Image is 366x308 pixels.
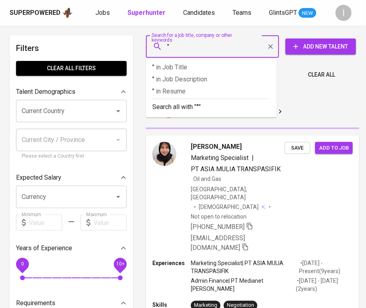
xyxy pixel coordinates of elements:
a: Jobs [95,8,111,18]
button: Clear [265,41,276,52]
div: Expected Salary [16,170,127,186]
p: • [DATE] - Present ( 9 years ) [299,259,353,275]
span: GlintsGPT [269,9,297,16]
button: Open [113,105,124,117]
span: in Resume [156,87,186,95]
button: Clear All filters [16,61,127,76]
span: Save [289,144,306,153]
span: 10+ [116,261,124,267]
a: Candidates [183,8,216,18]
span: in Job Description [156,75,207,83]
div: Superpowered [10,8,61,18]
div: Talent Demographics [16,84,127,100]
span: | [252,153,254,163]
p: Experiences [152,259,191,267]
span: Marketing Specialist [191,154,249,162]
a: GlintsGPT NEW [269,8,316,18]
p: Expected Salary [16,173,61,182]
span: Clear All [308,70,335,80]
button: Clear All [305,67,338,82]
span: Candidates [183,9,215,16]
span: 0 [21,261,24,267]
span: Oil and Gas [193,176,221,182]
p: Marketing Specialist | PT ASIA MULIA TRANSPASIFIK [191,259,299,275]
p: Please select a Country first [22,152,121,160]
a: Superhunter [127,8,167,18]
span: [EMAIL_ADDRESS][DOMAIN_NAME] [191,234,245,251]
span: NEW [299,9,316,17]
div: Years of Experience [16,240,127,256]
button: Add to job [315,142,353,154]
img: 5bbe42e9ffbaf997af334cc2edcc3889.jpg [152,142,176,166]
p: Not open to relocation [191,213,247,221]
button: Save [285,142,310,154]
p: " [152,75,270,84]
span: [PERSON_NAME] [191,142,242,152]
span: [PHONE_NUMBER] [191,223,245,231]
button: Open [113,191,124,203]
button: Add New Talent [285,38,356,55]
button: Go to next page [274,105,287,118]
img: app logo [62,7,73,19]
p: Admin Finance | PT Medianet [PERSON_NAME] [191,277,296,293]
p: Search all with " " [152,102,270,112]
div: I [336,5,352,21]
span: Add to job [319,144,349,153]
input: Value [29,215,62,231]
input: Value [93,215,127,231]
p: " [152,87,270,96]
a: Superpoweredapp logo [10,7,73,19]
a: Teams [233,8,253,18]
span: Clear All filters [22,63,120,73]
span: [DEMOGRAPHIC_DATA] [199,203,260,211]
p: Talent Demographics [16,87,75,97]
p: Requirements [16,298,55,308]
p: " [152,63,270,72]
span: Teams [233,9,251,16]
span: Add New Talent [292,42,350,52]
h6: Filters [16,42,127,55]
b: " [196,103,199,111]
span: Jobs [95,9,110,16]
span: in Job Title [156,63,187,71]
p: • [DATE] - [DATE] ( 2 years ) [296,277,353,293]
div: [GEOGRAPHIC_DATA], [GEOGRAPHIC_DATA] [191,185,285,201]
p: Years of Experience [16,243,72,253]
b: Superhunter [127,9,166,16]
span: PT ASIA MULIA TRANSPASIFIK [191,165,281,173]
